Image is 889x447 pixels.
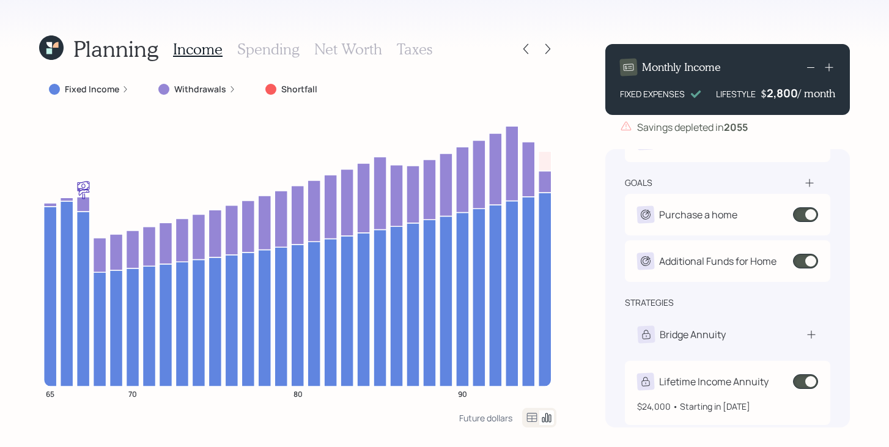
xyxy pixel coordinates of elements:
[767,86,798,100] div: 2,800
[397,40,432,58] h3: Taxes
[798,87,835,100] h4: / month
[620,87,685,100] div: FIXED EXPENSES
[659,374,769,389] div: Lifetime Income Annuity
[660,327,726,342] div: Bridge Annuity
[65,83,119,95] label: Fixed Income
[716,87,756,100] div: LIFESTYLE
[625,177,652,189] div: goals
[46,388,54,399] tspan: 65
[174,83,226,95] label: Withdrawals
[293,388,303,399] tspan: 80
[128,388,137,399] tspan: 70
[761,87,767,100] h4: $
[73,35,158,62] h1: Planning
[637,120,748,135] div: Savings depleted in
[642,61,721,74] h4: Monthly Income
[659,207,737,222] div: Purchase a home
[237,40,300,58] h3: Spending
[458,388,467,399] tspan: 90
[281,83,317,95] label: Shortfall
[314,40,382,58] h3: Net Worth
[625,297,674,309] div: strategies
[459,412,512,424] div: Future dollars
[173,40,223,58] h3: Income
[724,120,748,134] b: 2055
[637,400,818,413] div: $24,000 • Starting in [DATE]
[659,254,776,268] div: Additional Funds for Home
